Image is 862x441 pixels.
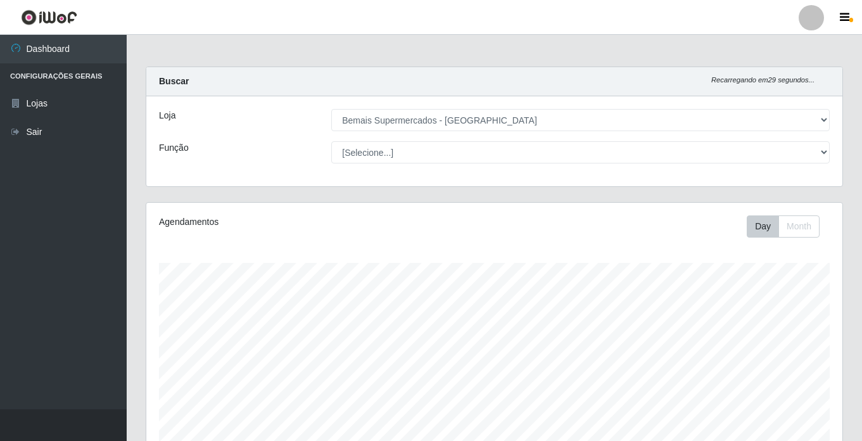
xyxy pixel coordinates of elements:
[747,215,779,238] button: Day
[159,215,428,229] div: Agendamentos
[159,76,189,86] strong: Buscar
[711,76,814,84] i: Recarregando em 29 segundos...
[159,109,175,122] label: Loja
[778,215,820,238] button: Month
[159,141,189,155] label: Função
[747,215,830,238] div: Toolbar with button groups
[747,215,820,238] div: First group
[21,10,77,25] img: CoreUI Logo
